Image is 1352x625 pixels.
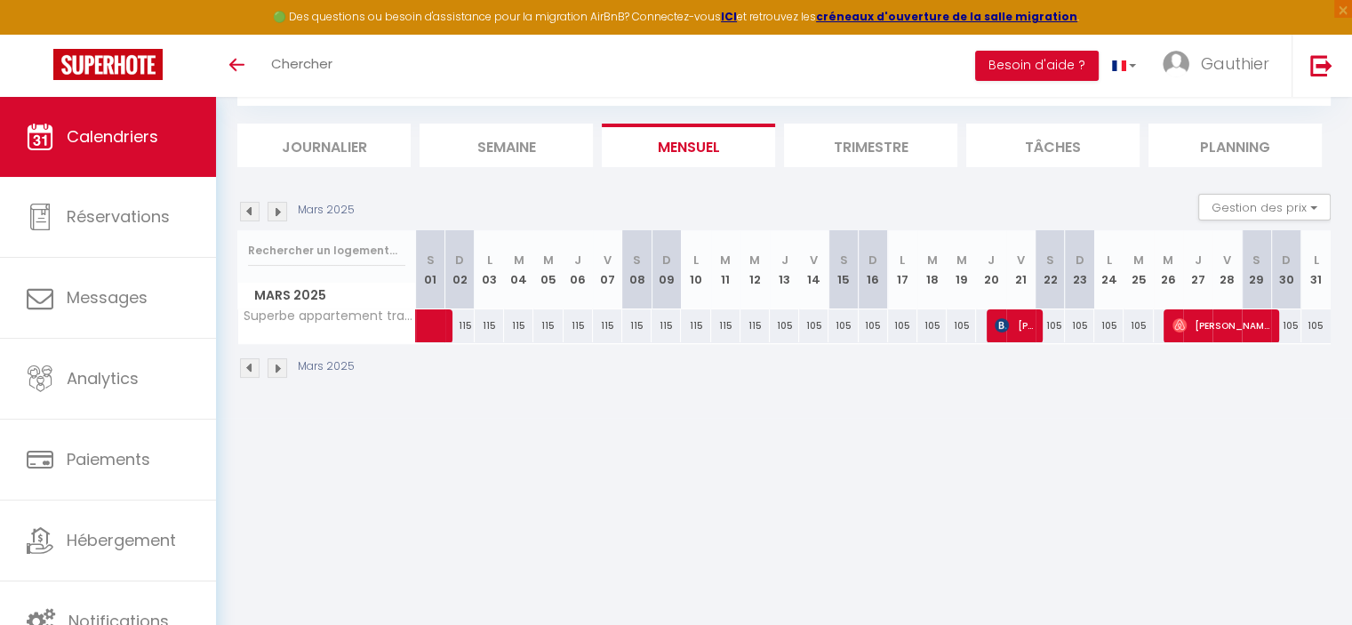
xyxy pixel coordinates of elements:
[602,124,775,167] li: Mensuel
[1154,230,1183,309] th: 26
[1149,35,1292,97] a: ... Gauthier
[258,35,346,97] a: Chercher
[799,230,828,309] th: 14
[1310,54,1332,76] img: logout
[1094,230,1124,309] th: 24
[1076,252,1084,268] abbr: D
[947,230,976,309] th: 19
[67,125,158,148] span: Calendriers
[1107,252,1112,268] abbr: L
[868,252,877,268] abbr: D
[711,309,740,342] div: 115
[693,252,699,268] abbr: L
[445,230,475,309] th: 02
[1163,51,1189,77] img: ...
[533,230,563,309] th: 05
[475,309,504,342] div: 115
[237,124,411,167] li: Journalier
[662,252,671,268] abbr: D
[298,358,355,375] p: Mars 2025
[67,448,150,470] span: Paiements
[1148,124,1322,167] li: Planning
[956,252,967,268] abbr: M
[917,230,947,309] th: 18
[1271,309,1300,342] div: 105
[816,9,1077,24] a: créneaux d'ouverture de la salle migration
[67,529,176,551] span: Hébergement
[622,309,652,342] div: 115
[784,124,957,167] li: Trimestre
[1124,230,1153,309] th: 25
[271,54,332,73] span: Chercher
[633,252,641,268] abbr: S
[1006,230,1036,309] th: 21
[770,309,799,342] div: 105
[652,230,681,309] th: 09
[740,230,770,309] th: 12
[781,252,788,268] abbr: J
[1252,252,1260,268] abbr: S
[487,252,492,268] abbr: L
[828,230,858,309] th: 15
[652,309,681,342] div: 115
[1271,230,1300,309] th: 30
[1314,252,1319,268] abbr: L
[298,202,355,219] p: Mars 2025
[917,309,947,342] div: 105
[1036,230,1065,309] th: 22
[711,230,740,309] th: 11
[1282,252,1291,268] abbr: D
[839,252,847,268] abbr: S
[740,309,770,342] div: 115
[988,252,995,268] abbr: J
[1065,309,1094,342] div: 105
[1163,252,1173,268] abbr: M
[241,309,419,323] span: Superbe appartement traversant à 10m du centre ville - 4 personnes-parking
[859,309,888,342] div: 105
[427,252,435,268] abbr: S
[1046,252,1054,268] abbr: S
[859,230,888,309] th: 16
[720,252,731,268] abbr: M
[976,230,1005,309] th: 20
[1198,194,1331,220] button: Gestion des prix
[67,367,139,389] span: Analytics
[1065,230,1094,309] th: 23
[53,49,163,80] img: Super Booking
[1242,230,1271,309] th: 29
[1212,230,1242,309] th: 28
[681,309,710,342] div: 115
[238,283,415,308] span: Mars 2025
[593,230,622,309] th: 07
[533,309,563,342] div: 115
[475,230,504,309] th: 03
[681,230,710,309] th: 10
[1172,308,1270,342] span: [PERSON_NAME]
[721,9,737,24] a: ICI
[888,309,917,342] div: 105
[574,252,581,268] abbr: J
[1017,252,1025,268] abbr: V
[622,230,652,309] th: 08
[593,309,622,342] div: 115
[504,309,533,342] div: 115
[1183,230,1212,309] th: 27
[810,252,818,268] abbr: V
[416,230,445,309] th: 01
[1036,309,1065,342] div: 105
[514,252,524,268] abbr: M
[1124,309,1153,342] div: 105
[888,230,917,309] th: 17
[1094,309,1124,342] div: 105
[1301,230,1331,309] th: 31
[966,124,1140,167] li: Tâches
[67,286,148,308] span: Messages
[828,309,858,342] div: 105
[455,252,464,268] abbr: D
[1301,309,1331,342] div: 105
[1194,252,1201,268] abbr: J
[504,230,533,309] th: 04
[543,252,554,268] abbr: M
